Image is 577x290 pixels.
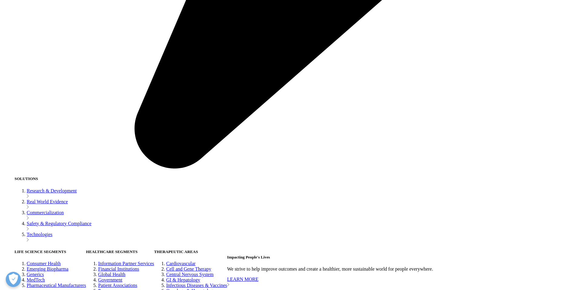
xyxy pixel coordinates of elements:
a: Central Nervous System [166,272,214,277]
a: Cardiovascular [166,261,196,266]
a: Commercialization [27,210,64,215]
a: GI & Hepatology [166,277,200,282]
p: We strive to help improve outcomes and create a healthier, more sustainable world for people ever... [227,266,433,272]
button: Open Preferences [6,272,21,287]
h5: THERAPEUTIC AREAS [154,249,227,254]
a: Consumer Health [27,261,61,266]
a: Safety & Regulatory Compliance [27,221,91,226]
a: Financial Institutions [98,266,139,272]
h5: Impacting People's Lives [227,255,433,260]
a: Generics [27,272,44,277]
a: Real World Evidence [27,199,68,204]
h5: SOLUTIONS [15,176,575,181]
a: Emerging Biopharma [27,266,68,272]
a: Government [98,277,122,282]
a: Patient Associations [98,283,137,288]
a: Research & Development [27,188,77,193]
a: Information Partner Services [98,261,154,266]
a: Technologies [27,232,52,237]
h5: LIFE SCIENCE SEGMENTS [15,249,86,254]
a: Pharmaceutical Manufacturers [27,283,86,288]
a: Global Health [98,272,125,277]
a: Infectious Diseases & Vaccines [166,283,227,288]
a: Cell and Gene Therapy [166,266,211,272]
h5: HEALTHCARE SEGMENTS [86,249,154,254]
a: MedTech [27,277,45,282]
a: LEARN MORE [227,277,433,288]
